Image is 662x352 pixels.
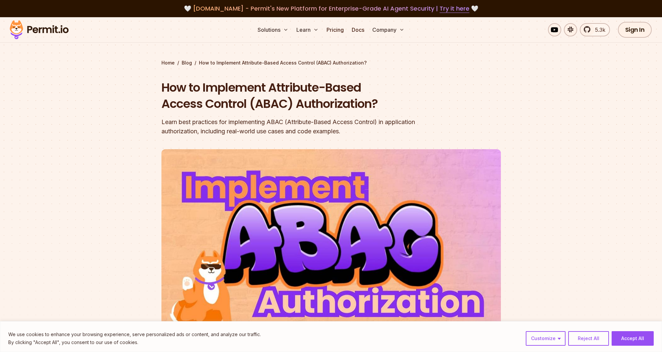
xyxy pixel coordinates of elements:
div: Learn best practices for implementing ABAC (Attribute-Based Access Control) in application author... [161,117,416,136]
img: Permit logo [7,19,72,41]
div: / / [161,60,501,66]
a: Home [161,60,175,66]
a: Blog [182,60,192,66]
span: 5.3k [591,26,605,34]
button: Learn [294,23,321,36]
a: Pricing [324,23,346,36]
a: 5.3k [580,23,610,36]
button: Accept All [612,331,654,346]
img: How to Implement Attribute-Based Access Control (ABAC) Authorization? [161,149,501,340]
div: 🤍 🤍 [16,4,646,13]
a: Try it here [440,4,469,13]
h1: How to Implement Attribute-Based Access Control (ABAC) Authorization? [161,79,416,112]
span: [DOMAIN_NAME] - Permit's New Platform for Enterprise-Grade AI Agent Security | [193,4,469,13]
button: Reject All [568,331,609,346]
button: Company [370,23,407,36]
a: Docs [349,23,367,36]
p: We use cookies to enhance your browsing experience, serve personalized ads or content, and analyz... [8,330,261,338]
p: By clicking "Accept All", you consent to our use of cookies. [8,338,261,346]
button: Customize [526,331,566,346]
a: Sign In [618,22,652,38]
button: Solutions [255,23,291,36]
